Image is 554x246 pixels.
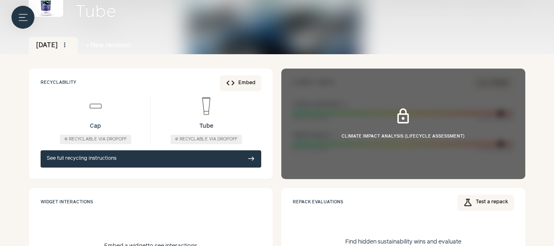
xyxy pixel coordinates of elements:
[41,194,262,211] div: Widget Interactions
[226,78,235,88] span: code
[59,39,71,51] button: more_vert
[78,37,138,54] button: addNew revision
[293,194,343,211] div: Repack evaluations
[195,94,218,117] img: Tube icon
[248,155,255,163] span: east
[457,195,514,210] a: Test a repack
[199,122,213,131] p: Tube
[84,94,107,117] img: Cap icon
[220,75,261,91] button: codeEmbed
[90,122,101,131] p: Cap
[41,150,262,168] a: See full recycling instructions east
[61,41,68,49] span: more_vert
[342,133,465,140] h2: Climate Impact Analysis (Lifecycle Assessment)
[281,69,525,179] button: lock Climate Impact Analysis (Lifecycle Assessment)
[29,37,78,54] div: [DATE]
[64,137,127,141] span: ✲ Recyclable via dropoff
[463,198,473,207] span: science
[85,43,91,48] span: add
[175,137,237,141] span: ✲ Recyclable via dropoff
[41,74,76,92] div: Recyclability
[394,108,412,125] span: lock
